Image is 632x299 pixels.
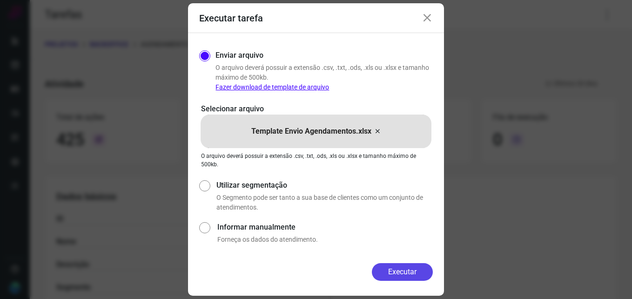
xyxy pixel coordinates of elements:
p: Selecionar arquivo [201,103,431,115]
p: Template Envio Agendamentos.xlsx [251,126,371,137]
p: O arquivo deverá possuir a extensão .csv, .txt, .ods, .xls ou .xlsx e tamanho máximo de 500kb. [201,152,431,169]
label: Enviar arquivo [215,50,263,61]
label: Utilizar segmentação [216,180,433,191]
h3: Executar tarefa [199,13,263,24]
button: Executar [372,263,433,281]
a: Fazer download de template de arquivo [215,83,329,91]
p: O Segmento pode ser tanto a sua base de clientes como um conjunto de atendimentos. [216,193,433,212]
label: Informar manualmente [217,222,433,233]
p: Forneça os dados do atendimento. [217,235,433,245]
p: O arquivo deverá possuir a extensão .csv, .txt, .ods, .xls ou .xlsx e tamanho máximo de 500kb. [215,63,433,92]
